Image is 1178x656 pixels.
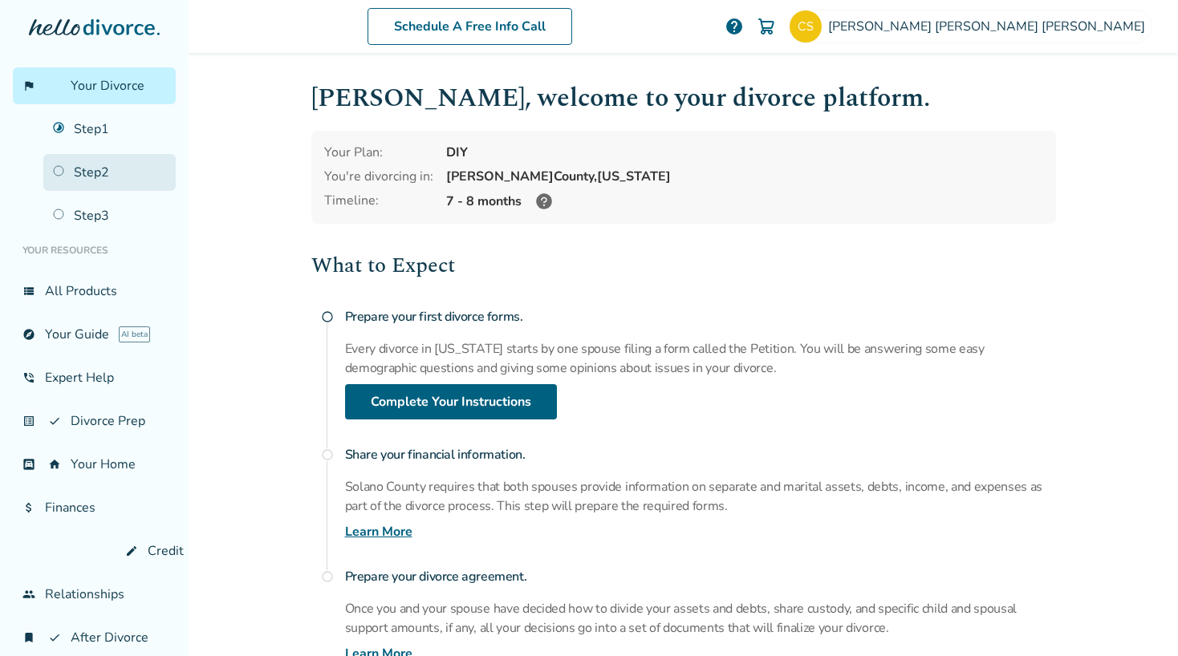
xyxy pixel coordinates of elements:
p: Every divorce in [US_STATE] starts by one spouse filing a form called the Petition. You will be a... [345,339,1056,378]
a: Complete Your Instructions [345,384,557,419]
p: Once you and your spouse have decided how to divide your assets and debts, share custody, and spe... [345,599,1056,638]
span: view_list [22,285,35,298]
span: AI beta [119,326,150,342]
span: radio_button_unchecked [321,570,334,583]
h4: Prepare your divorce agreement. [345,561,1056,593]
span: garage_home [22,458,61,471]
div: DIY [446,144,1043,161]
a: exploreYour GuideAI beta [13,316,176,353]
a: groupRelationships [13,576,176,613]
a: Learn More [345,522,412,541]
a: Step1 [43,111,176,148]
a: help [725,17,744,36]
div: [PERSON_NAME] County, [US_STATE] [446,168,1043,185]
span: Your Divorce [71,77,144,95]
a: phone_in_talkExpert Help [13,359,176,396]
span: list_alt_check [22,415,61,427]
div: Your Plan: [324,144,433,161]
a: Step2 [43,154,176,191]
span: finance_mode [22,545,138,557]
h1: [PERSON_NAME] , welcome to your divorce platform. [311,79,1056,118]
h4: Prepare your first divorce forms. [345,301,1056,333]
span: radio_button_unchecked [321,310,334,323]
h4: Share your financial information. [345,439,1056,471]
span: group [22,588,35,601]
a: Schedule A Free Info Call [368,8,572,45]
p: Solano County requires that both spouses provide information on separate and marital assets, debt... [345,477,1056,516]
span: bookmark_check [22,631,61,644]
span: radio_button_unchecked [321,448,334,461]
a: list_alt_checkDivorce Prep [13,403,176,439]
a: attach_moneyFinances [13,489,176,526]
div: Timeline: [324,192,433,211]
div: 7 - 8 months [446,192,1043,211]
img: Cart [757,17,776,36]
span: [PERSON_NAME] [PERSON_NAME] [PERSON_NAME] [828,18,1152,35]
div: You're divorcing in: [324,168,433,185]
li: Your Resources [13,234,176,266]
a: garage_homeYour Home [13,446,176,483]
h2: What to Expect [311,249,1056,281]
span: flag_2 [22,79,61,92]
a: finance_modeCredit [13,532,176,569]
a: Step3 [43,197,176,234]
img: cpschmitz@gmail.com [790,10,822,43]
a: bookmark_checkAfter Divorce [13,619,176,656]
a: flag_2Your Divorce [13,67,176,104]
span: phone_in_talk [22,371,35,384]
a: view_listAll Products [13,273,176,310]
span: attach_money [22,501,35,514]
span: explore [22,328,35,341]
